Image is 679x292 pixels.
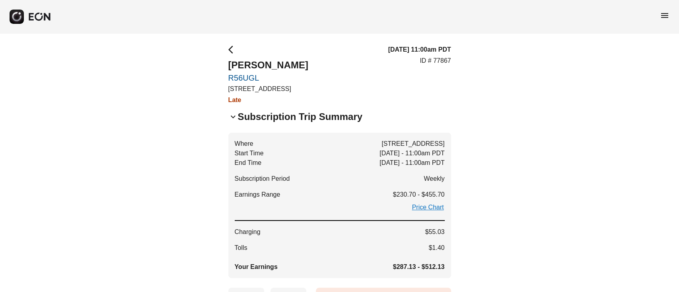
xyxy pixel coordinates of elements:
[411,203,444,212] a: Price Chart
[425,227,445,237] span: $55.03
[660,11,669,20] span: menu
[428,243,444,253] span: $1.40
[228,45,238,54] span: arrow_back_ios
[228,73,308,83] a: R56UGL
[235,158,262,168] span: End Time
[235,149,264,158] span: Start Time
[379,158,444,168] span: [DATE] - 11:00am PDT
[393,262,445,272] span: $287.13 - $512.13
[235,262,278,272] span: Your Earnings
[379,149,444,158] span: [DATE] - 11:00am PDT
[235,174,290,184] span: Subscription Period
[235,227,261,237] span: Charging
[235,243,247,253] span: Tolls
[393,190,445,199] span: $230.70 - $455.70
[228,133,451,278] button: Where[STREET_ADDRESS]Start Time[DATE] - 11:00am PDTEnd Time[DATE] - 11:00am PDTSubscription Perio...
[235,139,253,149] span: Where
[228,59,308,72] h2: [PERSON_NAME]
[420,56,451,66] p: ID # 77867
[388,45,451,54] h3: [DATE] 11:00am PDT
[228,95,308,105] h3: Late
[235,190,280,199] span: Earnings Range
[238,110,362,123] h2: Subscription Trip Summary
[228,84,308,94] p: [STREET_ADDRESS]
[228,112,238,122] span: keyboard_arrow_down
[424,174,444,184] span: Weekly
[381,139,444,149] span: [STREET_ADDRESS]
